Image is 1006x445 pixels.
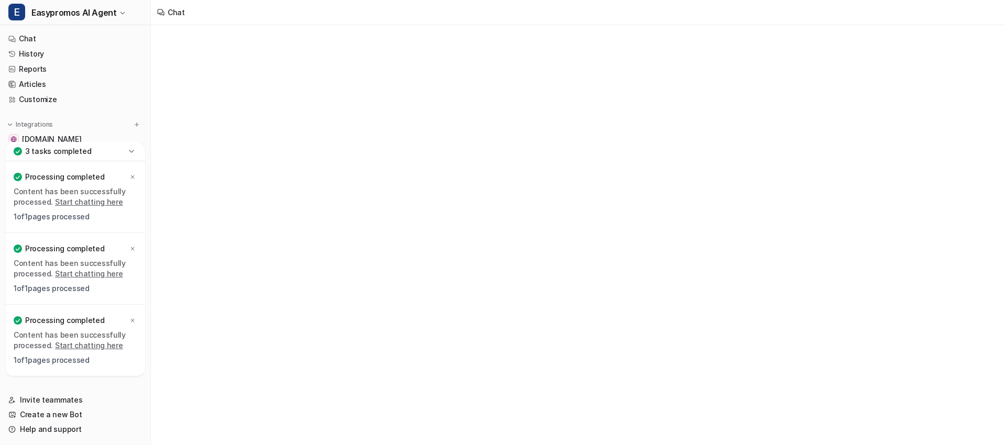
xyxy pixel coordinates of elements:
span: Easypromos AI Agent [31,5,116,20]
button: Integrations [4,119,56,130]
a: Articles [4,77,146,92]
p: 3 tasks completed [25,146,91,157]
a: Reports [4,62,146,76]
p: Processing completed [25,315,104,326]
a: Help and support [4,422,146,437]
span: [DOMAIN_NAME] [22,134,81,144]
p: 1 of 1 pages processed [14,355,137,365]
a: Invite teammates [4,393,146,407]
p: Integrations [16,120,53,129]
p: 1 of 1 pages processed [14,212,137,222]
a: Chat [4,31,146,46]
a: Start chatting here [55,341,123,350]
p: Content has been successfully processed. [14,186,137,207]
img: expand menu [6,121,14,128]
span: E [8,4,25,20]
a: easypromos-apiref.redoc.ly[DOMAIN_NAME] [4,132,146,147]
a: History [4,47,146,61]
p: 1 of 1 pages processed [14,283,137,294]
a: Customize [4,92,146,107]
a: Start chatting here [55,269,123,278]
p: Content has been successfully processed. [14,330,137,351]
p: Processing completed [25,243,104,254]
div: Chat [168,7,185,18]
p: Content has been successfully processed. [14,258,137,279]
a: Create a new Bot [4,407,146,422]
p: Processing completed [25,172,104,182]
a: Start chatting here [55,197,123,206]
img: easypromos-apiref.redoc.ly [10,136,17,142]
img: menu_add.svg [133,121,140,128]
